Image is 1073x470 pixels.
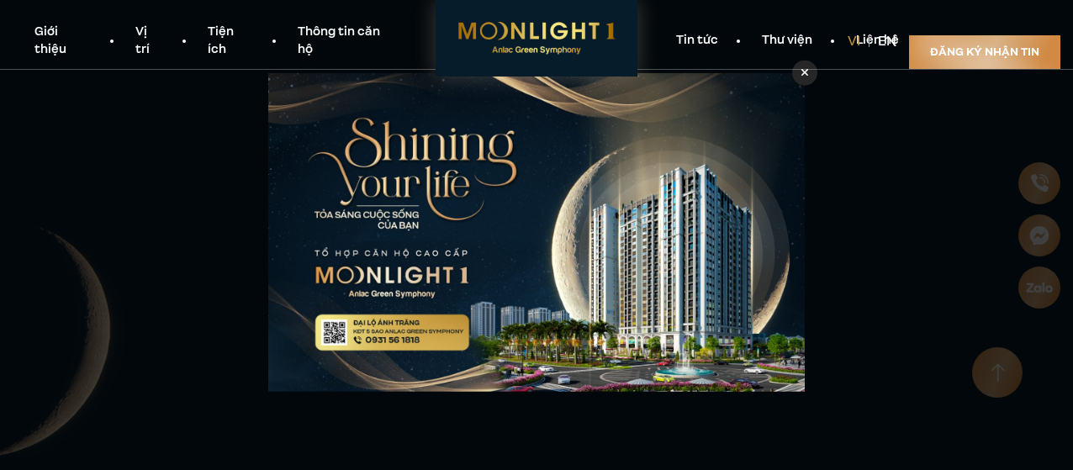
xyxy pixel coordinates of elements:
a: Giới thiệu [13,24,114,59]
a: Liên hệ [834,32,921,50]
a: Đăng ký nhận tin [909,35,1060,69]
a: Tiện ích [186,24,276,59]
a: Thông tin căn hộ [276,24,419,59]
a: vi [848,32,860,50]
a: Vị trí [114,24,185,59]
a: Tin tức [654,32,740,50]
a: en [878,32,896,50]
a: Thư viện [740,32,834,50]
